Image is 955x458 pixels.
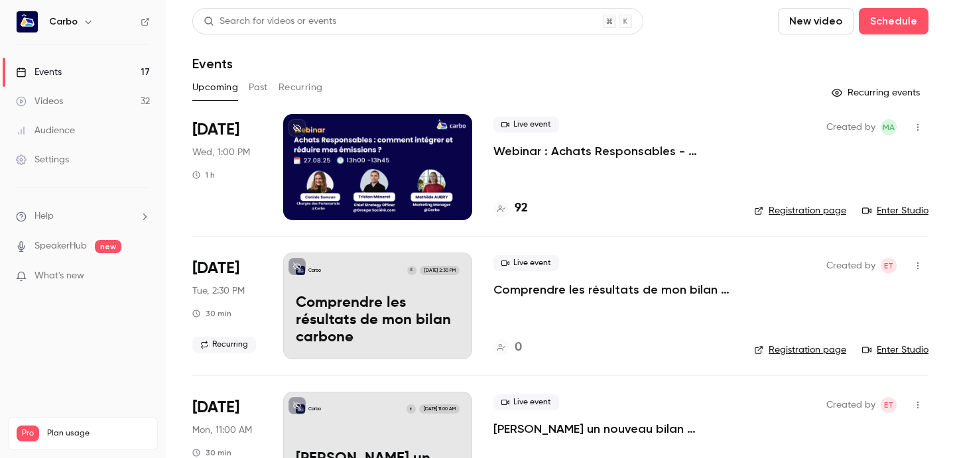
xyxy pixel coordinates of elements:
span: Mon, 11:00 AM [192,424,252,437]
div: Videos [16,95,63,108]
span: What's new [34,269,84,283]
a: Enter Studio [862,343,928,357]
button: Recurring events [826,82,928,103]
span: Mathilde Aubry [881,119,897,135]
span: new [95,240,121,253]
a: Registration page [754,204,846,217]
a: SpeakerHub [34,239,87,253]
span: Live event [493,255,559,271]
iframe: Noticeable Trigger [134,270,150,282]
span: ET [884,397,893,413]
button: New video [778,8,854,34]
a: Comprendre les résultats de mon bilan carbone [493,282,733,298]
div: Settings [16,153,69,166]
span: Live event [493,117,559,133]
a: Webinar : Achats Responsables - Comment intégrer et réduire mes émissions du scope 3 ? [493,143,733,159]
div: 1 h [192,170,215,180]
button: Recurring [279,77,323,98]
span: Created by [826,119,875,135]
a: [PERSON_NAME] un nouveau bilan carbone [493,421,733,437]
div: Audience [16,124,75,137]
span: [DATE] [192,397,239,418]
a: Enter Studio [862,204,928,217]
span: Created by [826,258,875,274]
button: Past [249,77,268,98]
span: Recurring [192,337,256,353]
button: Schedule [859,8,928,34]
span: Eglantine Thierry Laumont [881,397,897,413]
div: 30 min [192,447,231,458]
span: Help [34,209,54,223]
img: Carbo [17,11,38,32]
span: [DATE] 11:00 AM [419,404,459,414]
h6: Carbo [49,15,78,29]
a: Comprendre les résultats de mon bilan carboneCarboE[DATE] 2:30 PMComprendre les résultats de mon ... [283,253,472,359]
a: Registration page [754,343,846,357]
span: [DATE] [192,119,239,141]
div: 30 min [192,308,231,319]
a: 92 [493,200,528,217]
div: Aug 27 Wed, 1:00 PM (Europe/Paris) [192,114,262,220]
span: Created by [826,397,875,413]
span: MA [883,119,895,135]
a: 0 [493,339,522,357]
span: Eglantine Thierry Laumont [881,258,897,274]
h4: 0 [515,339,522,357]
div: Events [16,66,62,79]
p: Carbo [308,267,321,274]
p: Comprendre les résultats de mon bilan carbone [296,295,460,346]
div: E [407,265,417,276]
li: help-dropdown-opener [16,209,150,223]
span: [DATE] 2:30 PM [420,266,459,275]
button: Upcoming [192,77,238,98]
h1: Events [192,56,233,72]
span: ET [884,258,893,274]
div: E [406,404,416,414]
span: Live event [493,394,559,410]
div: Sep 2 Tue, 2:30 PM (Europe/Paris) [192,253,262,359]
span: Wed, 1:00 PM [192,146,250,159]
span: [DATE] [192,258,239,279]
h4: 92 [515,200,528,217]
span: Tue, 2:30 PM [192,284,245,298]
p: Carbo [308,406,321,412]
span: Pro [17,426,39,441]
span: Plan usage [47,428,149,439]
div: Search for videos or events [204,15,336,29]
